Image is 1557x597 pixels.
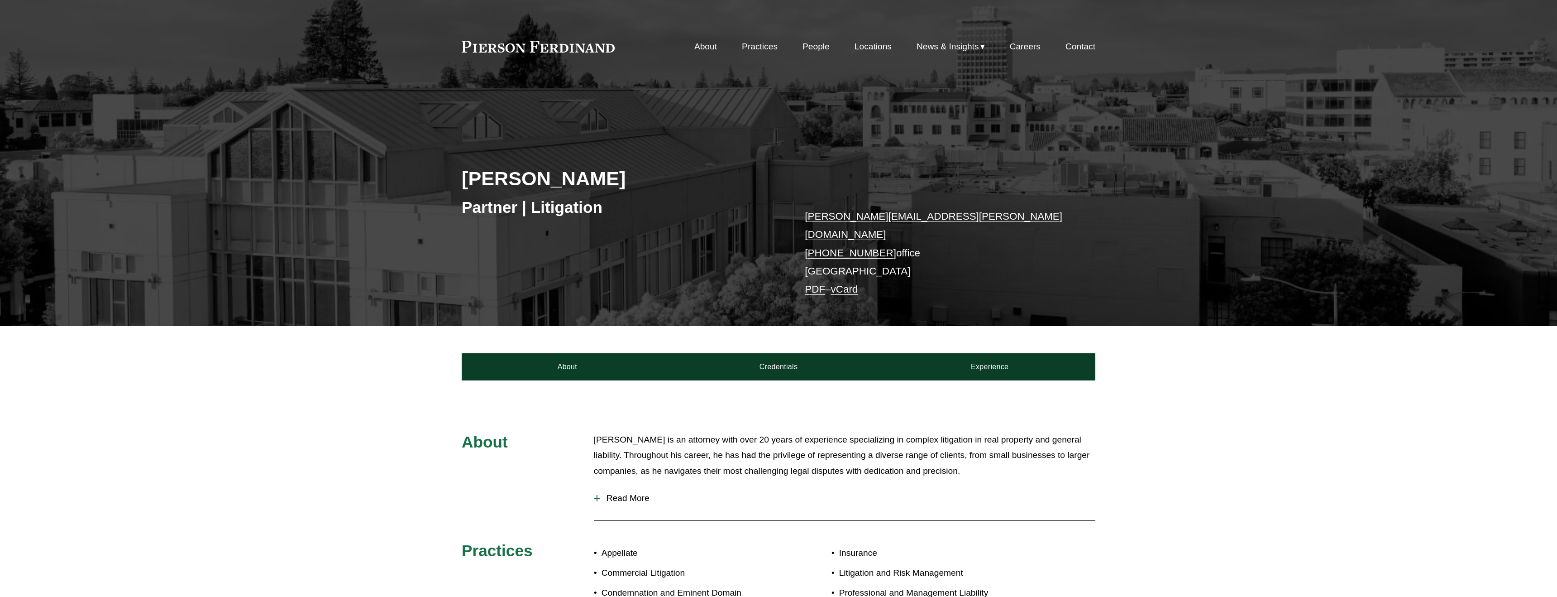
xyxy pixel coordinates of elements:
a: [PERSON_NAME][EMAIL_ADDRESS][PERSON_NAME][DOMAIN_NAME] [805,211,1062,240]
p: Commercial Litigation [602,565,778,581]
a: Careers [1010,38,1041,55]
a: People [802,38,830,55]
span: About [462,433,508,451]
button: Read More [594,486,1095,510]
h3: Partner | Litigation [462,197,778,217]
a: Experience [884,353,1095,380]
a: Credentials [673,353,884,380]
p: Litigation and Risk Management [839,565,1043,581]
p: office [GEOGRAPHIC_DATA] – [805,207,1069,299]
span: Read More [600,493,1095,503]
a: Contact [1065,38,1095,55]
a: [PHONE_NUMBER] [805,247,896,259]
a: PDF [805,284,825,295]
a: Locations [855,38,892,55]
a: Practices [742,38,778,55]
p: Insurance [839,545,1043,561]
a: vCard [831,284,858,295]
p: [PERSON_NAME] is an attorney with over 20 years of experience specializing in complex litigation ... [594,432,1095,479]
a: About [462,353,673,380]
span: Practices [462,542,533,559]
p: Appellate [602,545,778,561]
span: News & Insights [917,39,979,55]
a: About [694,38,717,55]
a: folder dropdown [917,38,985,55]
h2: [PERSON_NAME] [462,167,778,190]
